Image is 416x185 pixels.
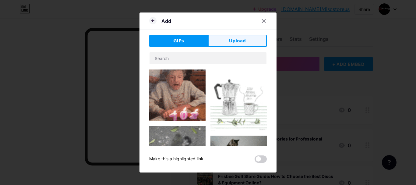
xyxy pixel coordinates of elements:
img: Gihpy [149,69,206,121]
input: Search [150,52,266,64]
div: Add [161,17,171,25]
img: Gihpy [210,69,267,131]
button: GIFs [149,35,208,47]
span: Upload [229,38,246,44]
button: Upload [208,35,267,47]
div: Make this a highlighted link [149,155,203,163]
img: Gihpy [210,136,267,179]
img: Gihpy [149,126,206,163]
span: GIFs [173,38,184,44]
